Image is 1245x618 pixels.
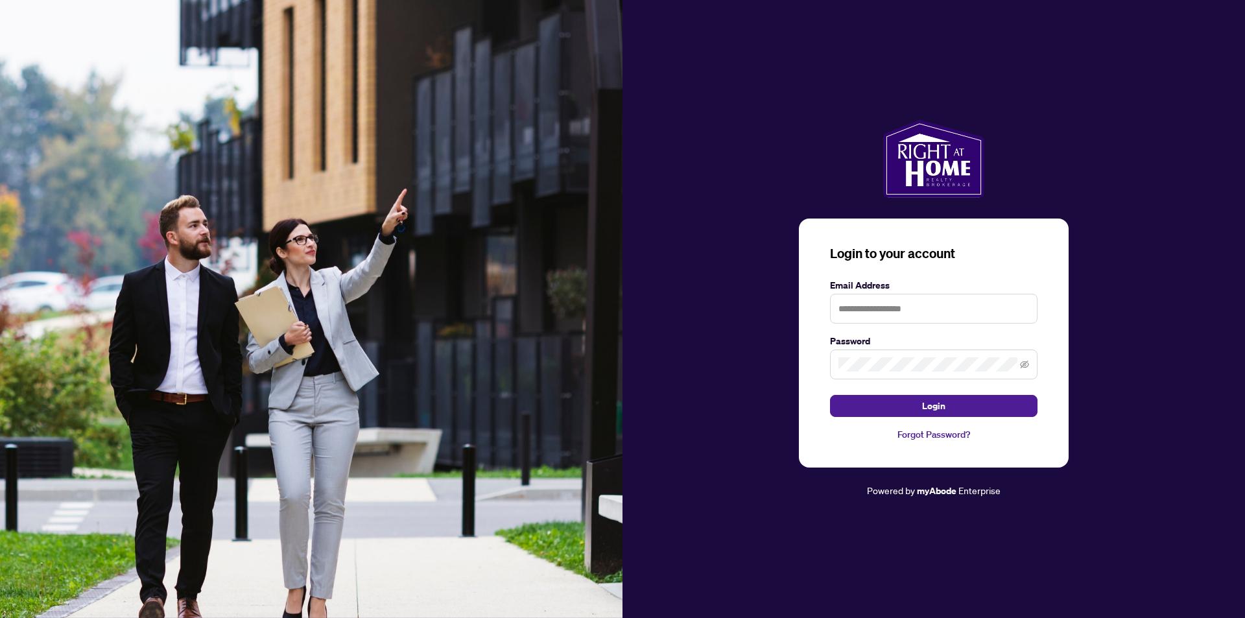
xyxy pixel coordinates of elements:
img: ma-logo [883,120,984,198]
button: Login [830,395,1037,417]
a: Forgot Password? [830,427,1037,442]
label: Password [830,334,1037,348]
span: Login [922,396,945,416]
span: eye-invisible [1020,360,1029,369]
span: Enterprise [958,484,1001,496]
a: myAbode [917,484,956,498]
h3: Login to your account [830,244,1037,263]
span: Powered by [867,484,915,496]
label: Email Address [830,278,1037,292]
